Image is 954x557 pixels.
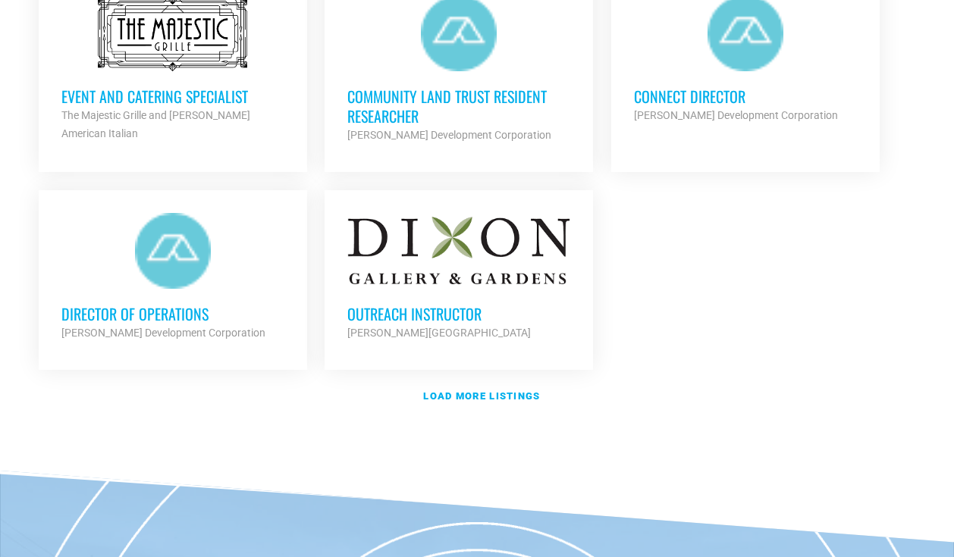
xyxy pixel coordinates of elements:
[30,379,924,414] a: Load more listings
[325,190,593,365] a: Outreach Instructor [PERSON_NAME][GEOGRAPHIC_DATA]
[61,327,265,339] strong: [PERSON_NAME] Development Corporation
[347,86,570,126] h3: Community Land Trust Resident Researcher
[61,304,284,324] h3: Director of Operations
[347,327,531,339] strong: [PERSON_NAME][GEOGRAPHIC_DATA]
[634,86,857,106] h3: Connect Director
[347,304,570,324] h3: Outreach Instructor
[39,190,307,365] a: Director of Operations [PERSON_NAME] Development Corporation
[61,86,284,106] h3: Event and Catering Specialist
[634,109,838,121] strong: [PERSON_NAME] Development Corporation
[61,109,250,139] strong: The Majestic Grille and [PERSON_NAME] American Italian
[347,129,551,141] strong: [PERSON_NAME] Development Corporation
[423,390,540,402] strong: Load more listings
